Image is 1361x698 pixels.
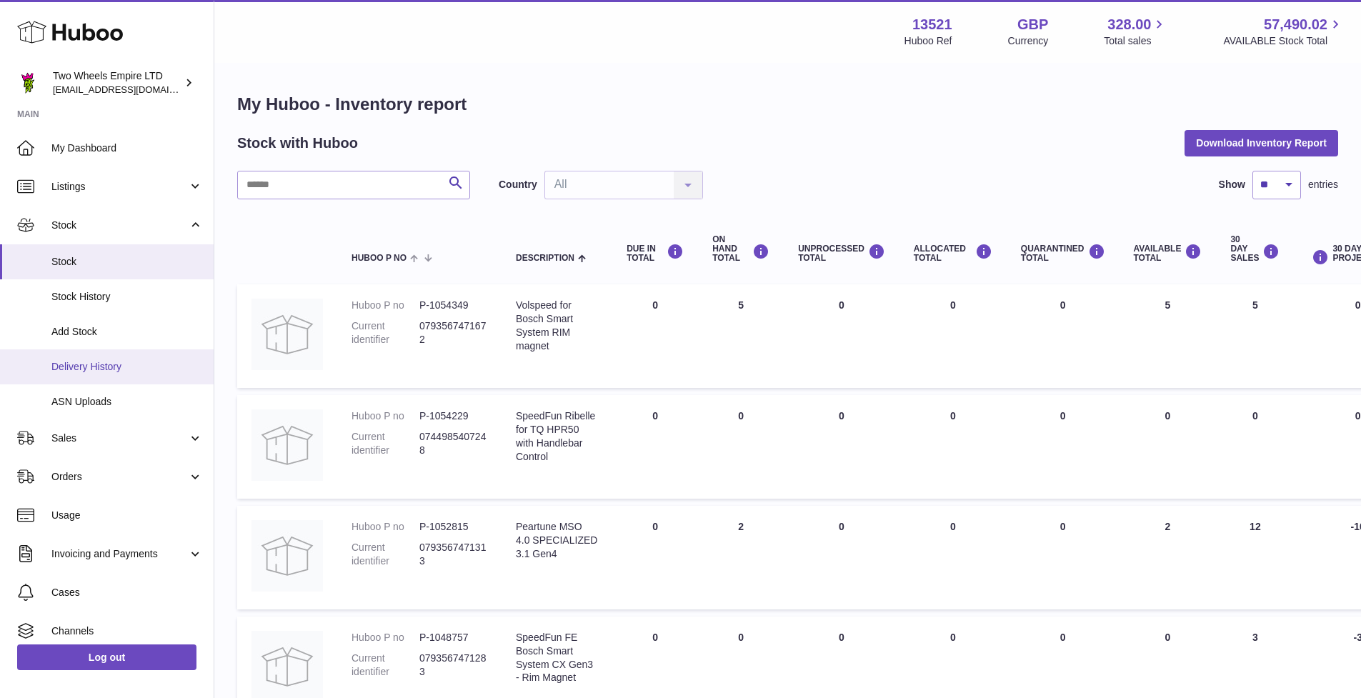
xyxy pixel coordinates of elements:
[53,69,181,96] div: Two Wheels Empire LTD
[784,284,899,388] td: 0
[899,284,1007,388] td: 0
[352,254,407,263] span: Huboo P no
[499,178,537,191] label: Country
[51,395,203,409] span: ASN Uploads
[612,284,698,388] td: 0
[1120,284,1217,388] td: 5
[419,541,487,568] dd: 0793567471313
[352,541,419,568] dt: Current identifier
[914,244,992,263] div: ALLOCATED Total
[1120,395,1217,499] td: 0
[1134,244,1202,263] div: AVAILABLE Total
[51,219,188,232] span: Stock
[419,409,487,423] dd: P-1054229
[1104,34,1167,48] span: Total sales
[419,299,487,312] dd: P-1054349
[904,34,952,48] div: Huboo Ref
[1060,299,1066,311] span: 0
[1060,632,1066,643] span: 0
[698,284,784,388] td: 5
[798,244,885,263] div: UNPROCESSED Total
[1107,15,1151,34] span: 328.00
[1219,178,1245,191] label: Show
[352,520,419,534] dt: Huboo P no
[899,395,1007,499] td: 0
[612,395,698,499] td: 0
[1104,15,1167,48] a: 328.00 Total sales
[1216,284,1294,388] td: 5
[17,644,196,670] a: Log out
[784,506,899,609] td: 0
[1230,235,1280,264] div: 30 DAY SALES
[698,506,784,609] td: 2
[419,430,487,457] dd: 0744985407248
[251,409,323,481] img: product image
[51,586,203,599] span: Cases
[516,409,598,464] div: SpeedFun Ribelle for TQ HPR50 with Handlebar Control
[1017,15,1048,34] strong: GBP
[698,395,784,499] td: 0
[1185,130,1338,156] button: Download Inventory Report
[1060,521,1066,532] span: 0
[251,520,323,592] img: product image
[237,93,1338,116] h1: My Huboo - Inventory report
[352,631,419,644] dt: Huboo P no
[51,290,203,304] span: Stock History
[53,84,210,95] span: [EMAIL_ADDRESS][DOMAIN_NAME]
[1223,34,1344,48] span: AVAILABLE Stock Total
[516,520,598,561] div: Peartune MSO 4.0 SPECIALIZED 3.1 Gen4
[419,319,487,346] dd: 0793567471672
[352,409,419,423] dt: Huboo P no
[516,299,598,353] div: Volspeed for Bosch Smart System RIM magnet
[1120,506,1217,609] td: 2
[712,235,769,264] div: ON HAND Total
[1021,244,1105,263] div: QUARANTINED Total
[51,255,203,269] span: Stock
[1216,506,1294,609] td: 12
[516,254,574,263] span: Description
[51,325,203,339] span: Add Stock
[912,15,952,34] strong: 13521
[419,631,487,644] dd: P-1048757
[51,432,188,445] span: Sales
[352,652,419,679] dt: Current identifier
[612,506,698,609] td: 0
[1308,178,1338,191] span: entries
[51,547,188,561] span: Invoicing and Payments
[627,244,684,263] div: DUE IN TOTAL
[51,509,203,522] span: Usage
[51,360,203,374] span: Delivery History
[352,319,419,346] dt: Current identifier
[784,395,899,499] td: 0
[352,299,419,312] dt: Huboo P no
[1216,395,1294,499] td: 0
[352,430,419,457] dt: Current identifier
[1264,15,1327,34] span: 57,490.02
[51,141,203,155] span: My Dashboard
[17,72,39,94] img: justas@twowheelsempire.com
[419,652,487,679] dd: 0793567471283
[51,470,188,484] span: Orders
[1008,34,1049,48] div: Currency
[419,520,487,534] dd: P-1052815
[51,180,188,194] span: Listings
[1060,410,1066,422] span: 0
[237,134,358,153] h2: Stock with Huboo
[1223,15,1344,48] a: 57,490.02 AVAILABLE Stock Total
[516,631,598,685] div: SpeedFun FE Bosch Smart System CX Gen3 - Rim Magnet
[899,506,1007,609] td: 0
[251,299,323,370] img: product image
[51,624,203,638] span: Channels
